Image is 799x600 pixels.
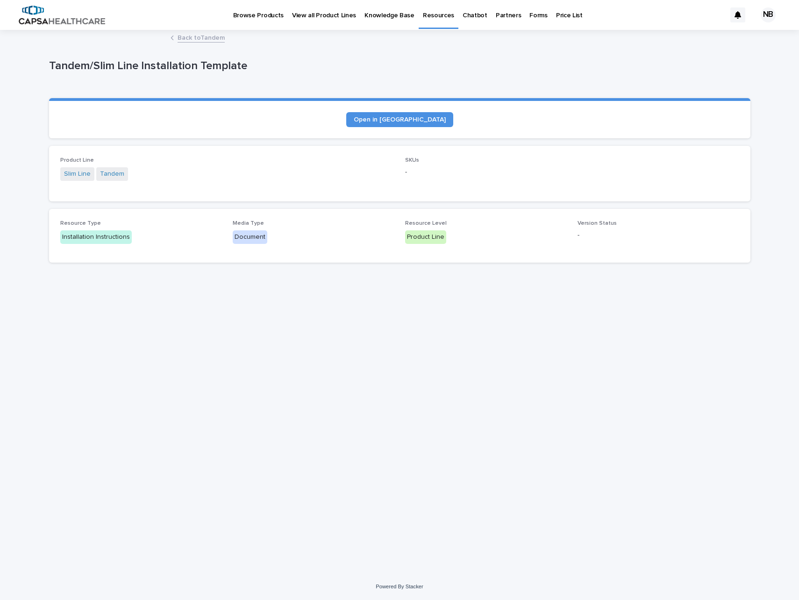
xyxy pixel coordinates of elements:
[405,167,739,177] p: -
[19,6,105,24] img: B5p4sRfuTuC72oLToeu7
[346,112,453,127] a: Open in [GEOGRAPHIC_DATA]
[578,221,617,226] span: Version Status
[405,230,446,244] div: Product Line
[578,230,739,240] p: -
[60,230,132,244] div: Installation Instructions
[761,7,776,22] div: NB
[60,157,94,163] span: Product Line
[354,116,446,123] span: Open in [GEOGRAPHIC_DATA]
[405,221,447,226] span: Resource Level
[233,230,267,244] div: Document
[100,169,124,179] a: Tandem
[49,59,747,73] p: Tandem/Slim Line Installation Template
[405,157,419,163] span: SKUs
[64,169,91,179] a: Slim Line
[60,221,101,226] span: Resource Type
[376,584,423,589] a: Powered By Stacker
[178,32,225,43] a: Back toTandem
[233,221,264,226] span: Media Type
